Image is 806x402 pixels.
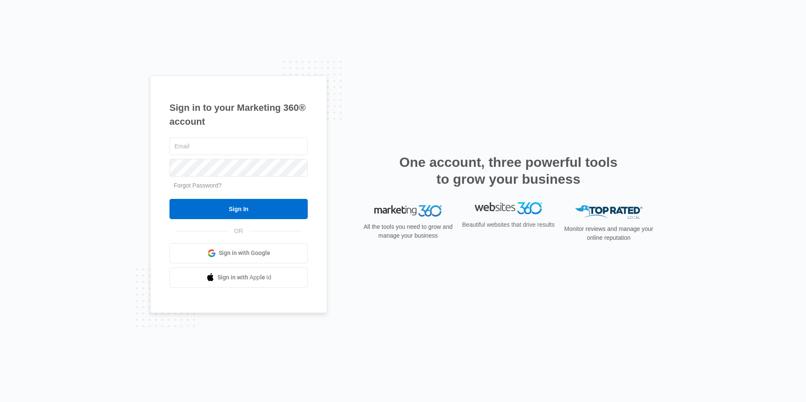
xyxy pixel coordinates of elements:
span: OR [228,227,249,236]
a: Sign in with Apple Id [169,268,308,288]
span: Sign in with Apple Id [218,273,271,282]
p: Monitor reviews and manage your online reputation [562,225,656,242]
span: Sign in with Google [219,249,270,257]
a: Forgot Password? [174,182,222,189]
h1: Sign in to your Marketing 360® account [169,101,308,129]
img: Websites 360 [475,205,542,217]
p: All the tools you need to grow and manage your business [361,222,455,240]
h2: One account, three powerful tools to grow your business [397,154,620,188]
img: Top Rated Local [575,205,642,219]
a: Sign in with Google [169,243,308,263]
p: Beautiful websites that drive results [461,223,556,232]
input: Email [169,137,308,155]
img: Marketing 360 [374,205,442,217]
input: Sign In [169,199,308,219]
